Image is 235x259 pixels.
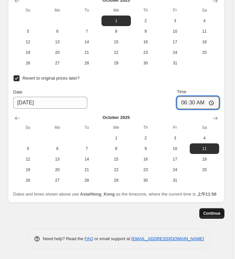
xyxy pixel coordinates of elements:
[163,178,187,183] span: 31
[160,143,190,154] button: Friday October 10 2025
[43,58,72,68] button: Monday October 27 2025
[192,135,216,141] span: 4
[101,58,131,68] button: Wednesday October 29 2025
[16,125,40,130] span: Su
[104,39,128,45] span: 15
[43,5,72,16] th: Monday
[210,113,220,124] button: Show next month, November 2025
[13,97,87,109] input: 9/30/2025
[101,122,131,133] th: Wednesday
[72,165,101,175] button: Tuesday October 21 2025
[134,18,158,23] span: 2
[131,133,160,143] button: Thursday October 2 2025
[163,167,187,172] span: 24
[75,178,99,183] span: 28
[131,236,204,241] a: [EMAIL_ADDRESS][DOMAIN_NAME]
[45,125,69,130] span: Mo
[190,47,219,58] button: Saturday October 25 2025
[43,143,72,154] button: Monday October 6 2025
[199,208,224,219] button: Continue
[13,154,43,165] button: Sunday October 12 2025
[134,60,158,66] span: 30
[101,133,131,143] button: Wednesday October 1 2025
[72,122,101,133] th: Tuesday
[131,37,160,47] button: Thursday October 16 2025
[75,8,99,13] span: Tu
[192,125,216,130] span: Sa
[134,167,158,172] span: 23
[101,165,131,175] button: Wednesday October 22 2025
[163,157,187,162] span: 17
[134,135,158,141] span: 2
[160,37,190,47] button: Friday October 17 2025
[101,5,131,16] th: Wednesday
[22,76,80,81] span: Revert to original prices later?
[104,167,128,172] span: 22
[131,165,160,175] button: Thursday October 23 2025
[160,154,190,165] button: Friday October 17 2025
[45,178,69,183] span: 27
[13,143,43,154] button: Sunday October 5 2025
[160,5,190,16] th: Friday
[13,58,43,68] button: Sunday October 26 2025
[72,58,101,68] button: Tuesday October 28 2025
[134,157,158,162] span: 16
[190,154,219,165] button: Saturday October 18 2025
[45,29,69,34] span: 6
[163,8,187,13] span: Fr
[163,125,187,130] span: Fr
[80,192,115,197] b: Asia/Hong_Kong
[192,39,216,45] span: 18
[134,8,158,13] span: Th
[93,236,131,241] span: or email support at
[192,18,216,23] span: 4
[160,175,190,186] button: Friday October 31 2025
[177,96,219,109] input: 12:00
[177,89,186,94] span: Time
[131,5,160,16] th: Thursday
[197,192,216,197] b: 上午11:56
[190,143,219,154] button: Saturday October 11 2025
[72,47,101,58] button: Tuesday October 21 2025
[75,60,99,66] span: 28
[192,157,216,162] span: 18
[43,47,72,58] button: Monday October 20 2025
[190,16,219,26] button: Saturday October 4 2025
[16,8,40,13] span: Su
[104,146,128,151] span: 8
[101,47,131,58] button: Wednesday October 22 2025
[16,50,40,55] span: 19
[101,37,131,47] button: Wednesday October 15 2025
[163,39,187,45] span: 17
[131,58,160,68] button: Thursday October 30 2025
[16,178,40,183] span: 26
[72,5,101,16] th: Tuesday
[163,135,187,141] span: 3
[190,165,219,175] button: Saturday October 25 2025
[160,16,190,26] button: Friday October 3 2025
[45,167,69,172] span: 20
[45,157,69,162] span: 13
[104,29,128,34] span: 8
[203,211,220,216] span: Continue
[134,29,158,34] span: 9
[131,154,160,165] button: Thursday October 16 2025
[163,29,187,34] span: 10
[131,122,160,133] th: Thursday
[13,37,43,47] button: Sunday October 12 2025
[45,39,69,45] span: 13
[16,29,40,34] span: 5
[104,18,128,23] span: 1
[13,192,216,197] span: Dates and times shown above use as the timezone, where the current time is
[131,26,160,37] button: Thursday October 9 2025
[160,58,190,68] button: Friday October 31 2025
[75,50,99,55] span: 21
[75,39,99,45] span: 14
[45,60,69,66] span: 27
[104,60,128,66] span: 29
[13,47,43,58] button: Sunday October 19 2025
[43,175,72,186] button: Monday October 27 2025
[190,122,219,133] th: Saturday
[101,26,131,37] button: Wednesday October 8 2025
[13,26,43,37] button: Sunday October 5 2025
